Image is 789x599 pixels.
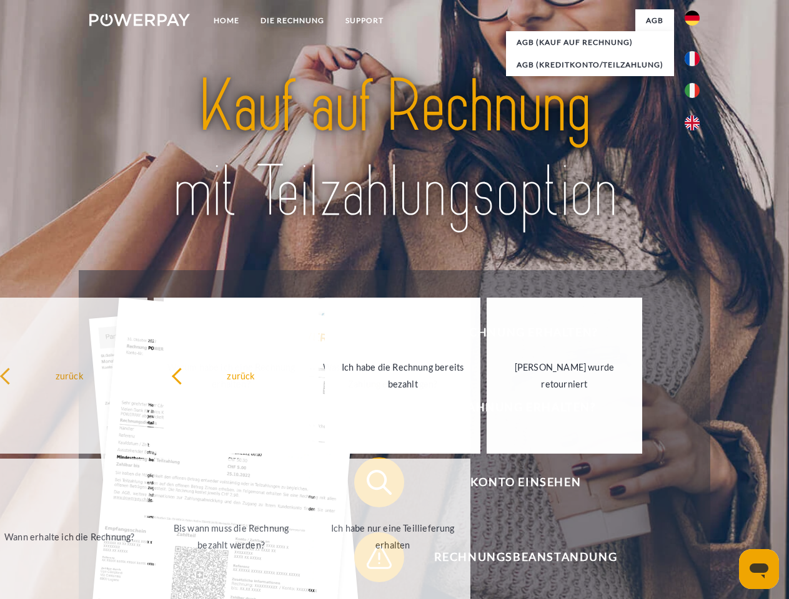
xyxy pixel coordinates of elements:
img: fr [685,51,700,66]
iframe: Schaltfläche zum Öffnen des Messaging-Fensters [739,549,779,589]
img: en [685,115,700,130]
img: de [685,11,700,26]
button: Rechnungsbeanstandung [354,532,679,582]
div: [PERSON_NAME] wurde retourniert [494,359,635,392]
div: Bis wann muss die Rechnung bezahlt werden? [161,520,302,553]
a: DIE RECHNUNG [250,9,335,32]
div: zurück [171,367,312,384]
img: logo-powerpay-white.svg [89,14,190,26]
div: Ich habe nur eine Teillieferung erhalten [322,520,463,553]
div: Ich habe die Rechnung bereits bezahlt [332,359,473,392]
a: agb [635,9,674,32]
a: SUPPORT [335,9,394,32]
span: Konto einsehen [372,457,678,507]
a: AGB (Kreditkonto/Teilzahlung) [506,54,674,76]
img: it [685,83,700,98]
span: Rechnungsbeanstandung [372,532,678,582]
button: Konto einsehen [354,457,679,507]
a: Home [203,9,250,32]
a: AGB (Kauf auf Rechnung) [506,31,674,54]
img: title-powerpay_de.svg [119,60,670,239]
